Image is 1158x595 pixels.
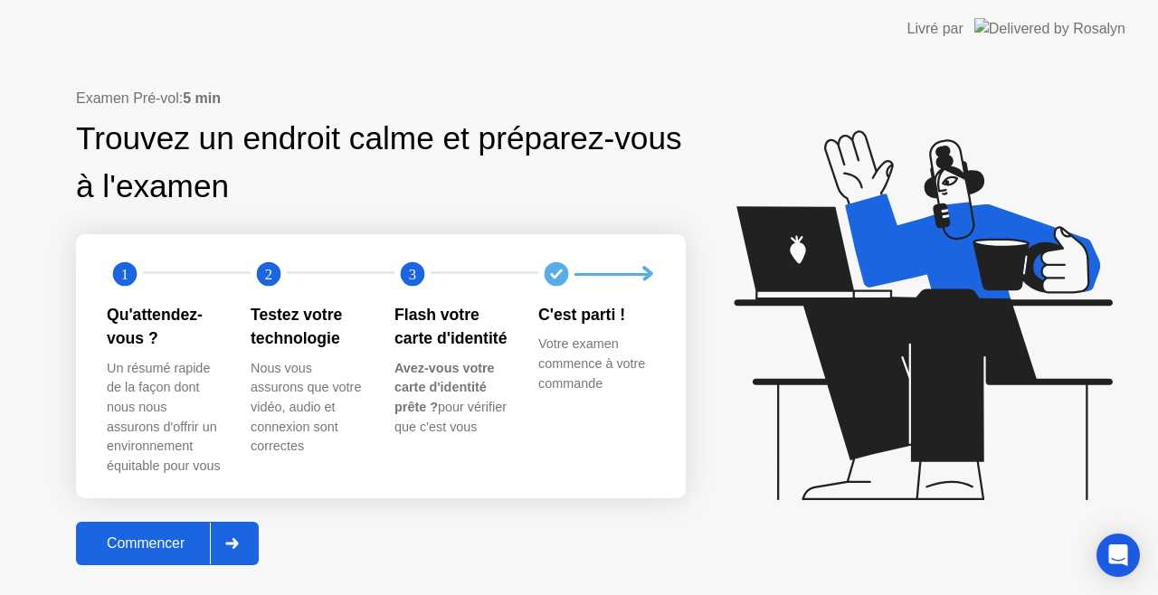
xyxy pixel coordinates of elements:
div: Examen Pré-vol: [76,88,686,109]
div: C'est parti ! [538,303,653,326]
div: Testez votre technologie [251,303,365,351]
div: Commencer [81,535,210,552]
b: 5 min [183,90,221,106]
b: Avez-vous votre carte d'identité prête ? [394,361,495,414]
text: 2 [265,266,272,283]
div: Votre examen commence à votre commande [538,335,653,393]
div: Open Intercom Messenger [1096,534,1140,577]
button: Commencer [76,522,259,565]
div: Un résumé rapide de la façon dont nous nous assurons d'offrir un environnement équitable pour vous [107,359,222,477]
text: 1 [121,266,128,283]
div: Qu'attendez-vous ? [107,303,222,351]
text: 3 [409,266,416,283]
div: pour vérifier que c'est vous [394,359,509,437]
div: Flash votre carte d'identité [394,303,509,351]
div: Livré par [907,18,963,40]
img: Delivered by Rosalyn [974,18,1125,39]
div: Trouvez un endroit calme et préparez-vous à l'examen [76,115,686,211]
div: Nous vous assurons que votre vidéo, audio et connexion sont correctes [251,359,365,457]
